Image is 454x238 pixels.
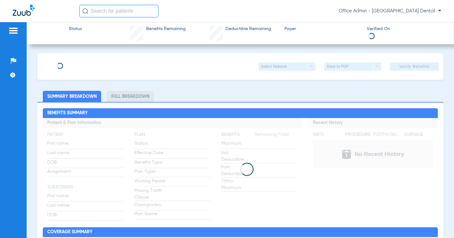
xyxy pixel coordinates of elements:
[43,108,438,118] h2: Benefits Summary
[367,26,444,32] span: Verified On
[284,26,361,32] span: Payer
[225,26,271,32] span: Deductible Remaining
[43,227,438,237] h2: Coverage Summary
[339,8,441,14] span: Office Admin - [GEOGRAPHIC_DATA] Dental
[69,26,82,32] span: Status
[82,8,88,14] img: Search Icon
[8,27,18,34] img: hamburger-icon
[79,5,159,17] input: Search for patients
[107,91,154,102] li: Full Breakdown
[146,26,186,32] span: Benefits Remaining
[43,91,101,102] li: Summary Breakdown
[13,5,35,16] img: Zuub Logo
